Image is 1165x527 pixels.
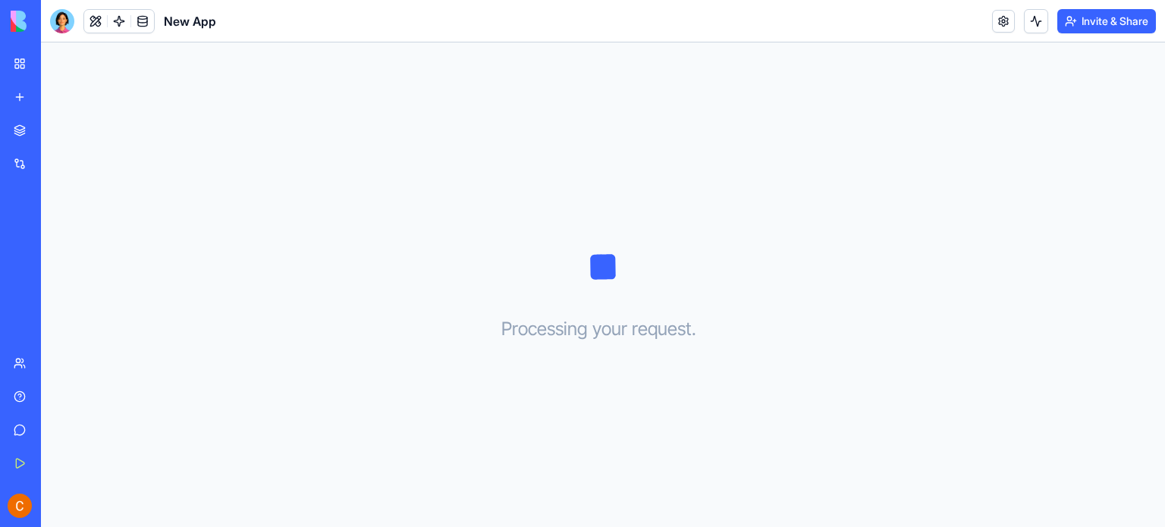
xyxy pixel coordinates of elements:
img: ACg8ocIrZ_2r3JCGjIObMHUp5pq2o1gBKnv_Z4VWv1zqUWb6T60c5A=s96-c [8,494,32,518]
h3: Processing your request [501,317,705,341]
img: logo [11,11,105,32]
button: Invite & Share [1057,9,1156,33]
span: New App [164,12,216,30]
span: . [692,317,696,341]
